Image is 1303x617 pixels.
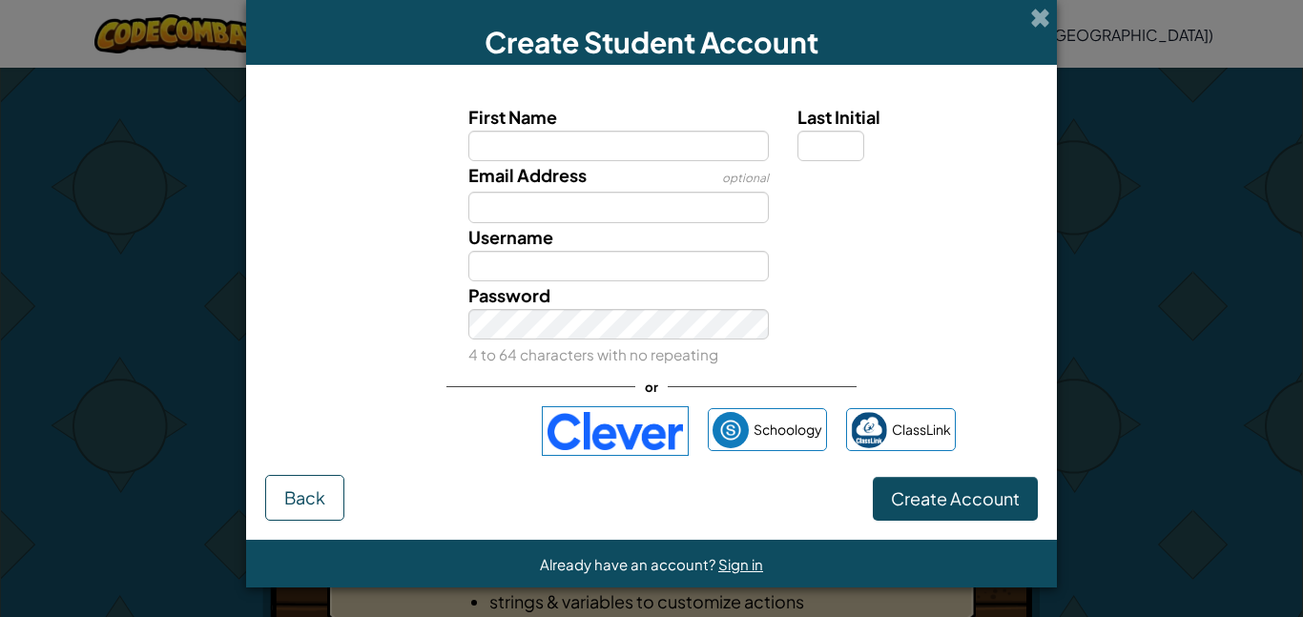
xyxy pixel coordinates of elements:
img: schoology.png [713,412,749,448]
small: 4 to 64 characters with no repeating [468,345,718,363]
span: or [635,373,668,401]
span: Password [468,284,550,306]
button: Create Account [873,477,1038,521]
span: Username [468,226,553,248]
span: Email Address [468,164,587,186]
iframe: Sign in with Google Button [339,410,532,452]
button: Back [265,475,344,521]
span: Already have an account? [540,555,718,573]
img: classlink-logo-small.png [851,412,887,448]
span: Last Initial [797,106,880,128]
span: optional [722,171,769,185]
img: clever-logo-blue.png [542,406,689,456]
span: First Name [468,106,557,128]
span: ClassLink [892,416,951,443]
span: Create Account [891,487,1020,509]
a: Sign in [718,555,763,573]
span: Create Student Account [485,24,818,60]
span: Schoology [754,416,822,443]
span: Back [284,486,325,508]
